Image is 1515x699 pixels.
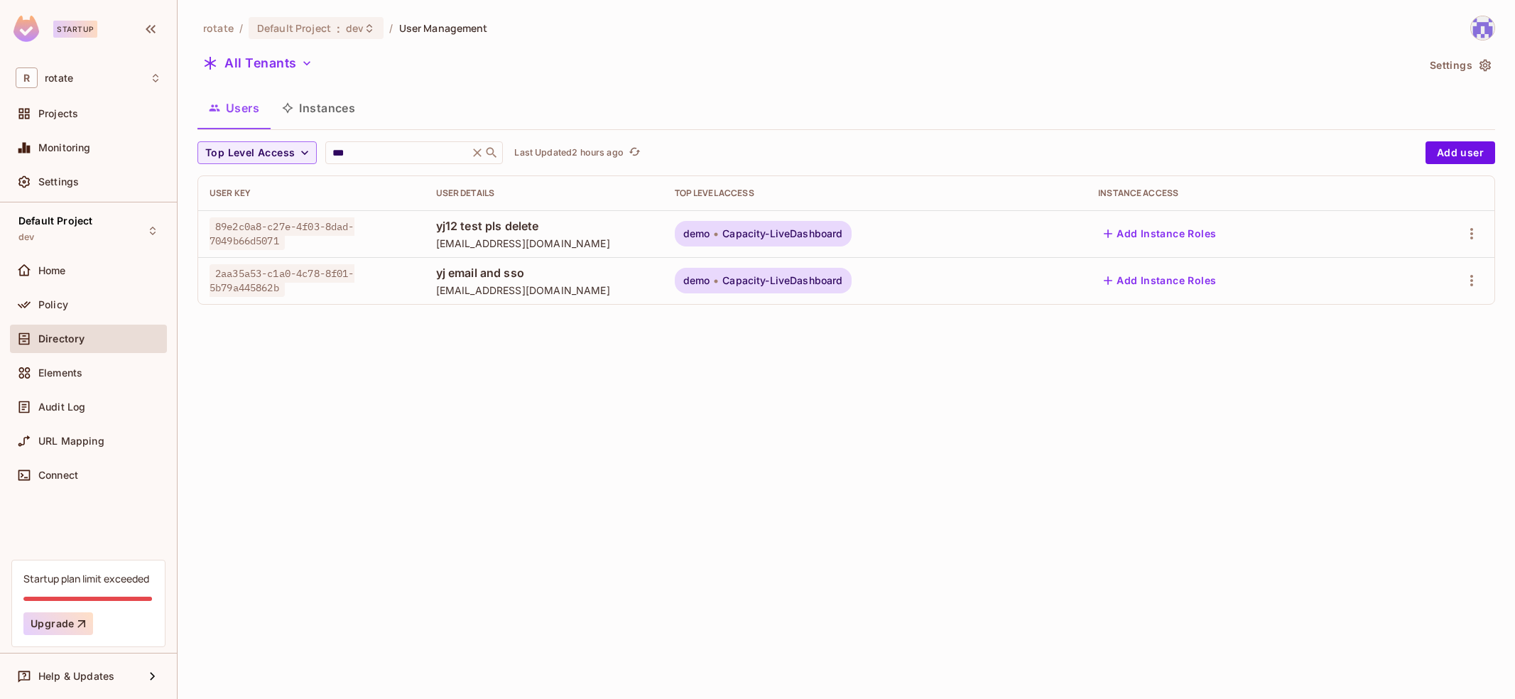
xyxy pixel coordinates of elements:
button: Instances [271,90,366,126]
div: User Details [436,188,652,199]
span: dev [346,21,364,35]
span: Workspace: rotate [45,72,73,84]
span: Settings [38,176,79,188]
li: / [389,21,393,35]
span: : [336,23,341,34]
span: URL Mapping [38,435,104,447]
span: demo [683,275,710,286]
span: Top Level Access [205,144,295,162]
span: 89e2c0a8-c27e-4f03-8dad-7049b66d5071 [210,217,354,250]
span: dev [18,232,34,243]
div: User Key [210,188,413,199]
span: Capacity-LiveDashboard [722,275,842,286]
span: [EMAIL_ADDRESS][DOMAIN_NAME] [436,283,652,297]
span: Directory [38,333,85,345]
span: Projects [38,108,78,119]
div: Top Level Access [675,188,1076,199]
span: Capacity-LiveDashboard [722,228,842,239]
span: Monitoring [38,142,91,153]
span: demo [683,228,710,239]
span: R [16,67,38,88]
span: Default Project [18,215,92,227]
span: 2aa35a53-c1a0-4c78-8f01-5b79a445862b [210,264,354,297]
span: Default Project [257,21,331,35]
button: Top Level Access [197,141,317,164]
img: SReyMgAAAABJRU5ErkJggg== [13,16,39,42]
span: Connect [38,470,78,481]
span: User Management [399,21,488,35]
div: Startup [53,21,97,38]
span: Click to refresh data [624,144,644,161]
button: refresh [626,144,644,161]
span: yj email and sso [436,265,652,281]
span: [EMAIL_ADDRESS][DOMAIN_NAME] [436,237,652,250]
span: the active workspace [203,21,234,35]
span: Audit Log [38,401,85,413]
button: Settings [1424,54,1495,77]
div: Instance Access [1098,188,1386,199]
span: Home [38,265,66,276]
span: Policy [38,299,68,310]
img: yoongjia@letsrotate.com [1471,16,1494,40]
p: Last Updated 2 hours ago [514,147,623,158]
button: Upgrade [23,612,93,635]
button: Users [197,90,271,126]
button: All Tenants [197,52,318,75]
span: Help & Updates [38,671,114,682]
li: / [239,21,243,35]
span: refresh [629,146,641,160]
button: Add Instance Roles [1098,269,1222,292]
div: Startup plan limit exceeded [23,572,149,585]
span: yj12 test pls delete [436,218,652,234]
span: Elements [38,367,82,379]
button: Add Instance Roles [1098,222,1222,245]
button: Add user [1426,141,1495,164]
